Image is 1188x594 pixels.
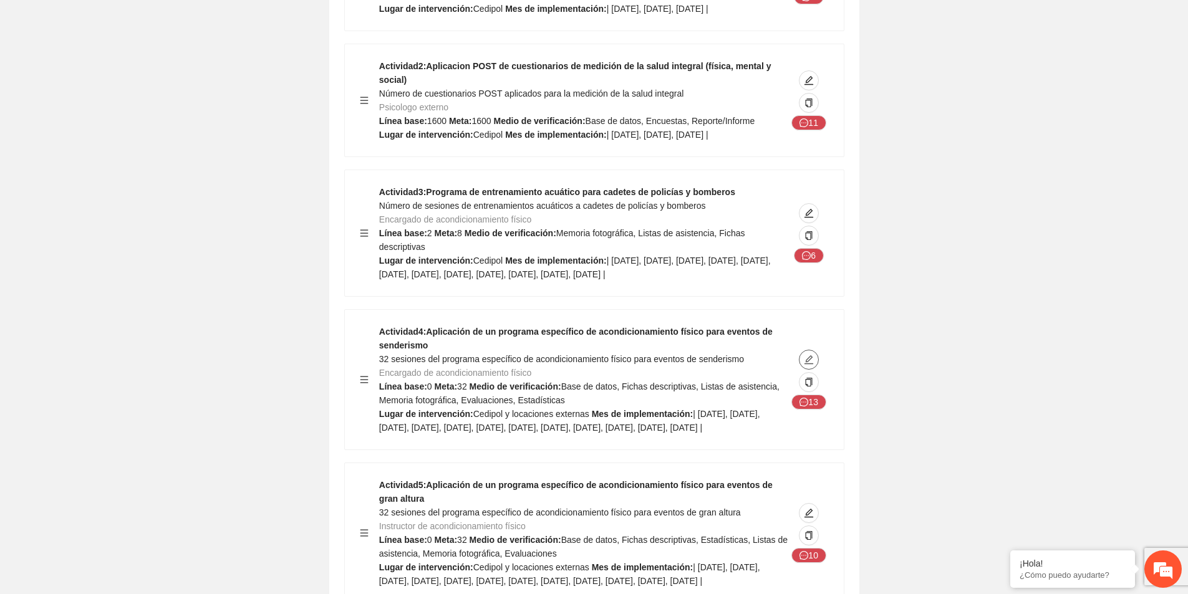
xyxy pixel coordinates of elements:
[360,529,369,537] span: menu
[427,535,432,545] span: 0
[804,378,813,388] span: copy
[360,96,369,105] span: menu
[799,525,819,545] button: copy
[799,208,818,218] span: edit
[473,256,503,266] span: Cedipol
[379,480,773,504] strong: Actividad 5 : Aplicación de un programa específico de acondicionamiento físico para eventos de gr...
[799,70,819,90] button: edit
[457,535,467,545] span: 32
[799,398,808,408] span: message
[379,61,771,85] strong: Actividad 2 : Aplicacion POST de cuestionarios de medición de la salud integral (física, mental y...
[804,231,813,241] span: copy
[592,409,693,419] strong: Mes de implementación:
[435,535,458,545] strong: Meta:
[1020,570,1126,580] p: ¿Cómo puedo ayudarte?
[799,226,819,246] button: copy
[379,507,741,517] span: 32 sesiones del programa específico de acondicionamiento físico para eventos de gran altura
[505,4,607,14] strong: Mes de implementación:
[799,551,808,561] span: message
[435,228,458,238] strong: Meta:
[379,381,780,405] span: Base de datos, Fichas descriptivas, Listas de asistencia, Memoria fotográfica, Evaluaciones, Esta...
[505,130,607,140] strong: Mes de implementación:
[427,228,432,238] span: 2
[379,4,473,14] strong: Lugar de intervención:
[457,228,462,238] span: 8
[791,548,826,563] button: message10
[205,6,234,36] div: Minimizar ventana de chat en vivo
[799,203,819,223] button: edit
[379,214,531,224] span: Encargado de acondicionamiento físico
[471,116,491,126] span: 1600
[360,375,369,384] span: menu
[799,75,818,85] span: edit
[799,350,819,370] button: edit
[379,368,531,378] span: Encargado de acondicionamiento físico
[379,327,773,350] strong: Actividad 4 : Aplicación de un programa específico de acondicionamiento físico para eventos de se...
[473,562,589,572] span: Cedipol y locaciones externas
[799,372,819,392] button: copy
[379,535,427,545] strong: Línea base:
[473,4,503,14] span: Cedipol
[435,381,458,391] strong: Meta:
[592,562,693,572] strong: Mes de implementación:
[379,130,473,140] strong: Lugar de intervención:
[379,228,427,238] strong: Línea base:
[802,251,811,261] span: message
[804,531,813,541] span: copy
[586,116,755,126] span: Base de datos, Encuestas, Reporte/Informe
[379,535,788,558] span: Base de datos, Fichas descriptivas, Estadísticas, Listas de asistencia, Memoria fotográfica, Eval...
[379,409,473,419] strong: Lugar de intervención:
[379,521,526,531] span: Instructor de acondicionamiento físico
[470,381,561,391] strong: Medio de verificación:
[427,116,447,126] span: 1600
[799,355,818,365] span: edit
[360,229,369,237] span: menu
[379,562,473,572] strong: Lugar de intervención:
[607,130,708,140] span: | [DATE], [DATE], [DATE] |
[470,535,561,545] strong: Medio de verificación:
[794,248,824,263] button: message6
[465,228,556,238] strong: Medio de verificación:
[6,340,238,384] textarea: Escriba su mensaje y pulse “Intro”
[799,93,819,113] button: copy
[473,409,589,419] span: Cedipol y locaciones externas
[379,228,745,252] span: Memoria fotográfica, Listas de asistencia, Fichas descriptivas
[804,98,813,108] span: copy
[379,256,473,266] strong: Lugar de intervención:
[379,354,744,364] span: 32 sesiones del programa específico de acondicionamiento físico para eventos de senderismo
[1020,558,1126,568] div: ¡Hola!
[607,4,708,14] span: | [DATE], [DATE], [DATE] |
[799,503,819,523] button: edit
[494,116,586,126] strong: Medio de verificación:
[72,166,172,292] span: Estamos en línea.
[505,256,607,266] strong: Mes de implementación:
[379,201,706,211] span: Número de sesiones de entrenamientos acuáticos a cadetes de policías y bomberos
[65,64,210,80] div: Chatee con nosotros ahora
[379,187,735,197] strong: Actividad 3 : Programa de entrenamiento acuático para cadetes de policías y bomberos
[791,395,826,410] button: message13
[457,381,467,391] span: 32
[799,118,808,128] span: message
[473,130,503,140] span: Cedipol
[379,89,683,98] span: Número de cuestionarios POST aplicados para la medición de la salud integral
[449,116,472,126] strong: Meta:
[379,116,427,126] strong: Línea base:
[427,381,432,391] span: 0
[799,508,818,518] span: edit
[379,381,427,391] strong: Línea base:
[791,115,826,130] button: message11
[379,102,448,112] span: Psicologo externo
